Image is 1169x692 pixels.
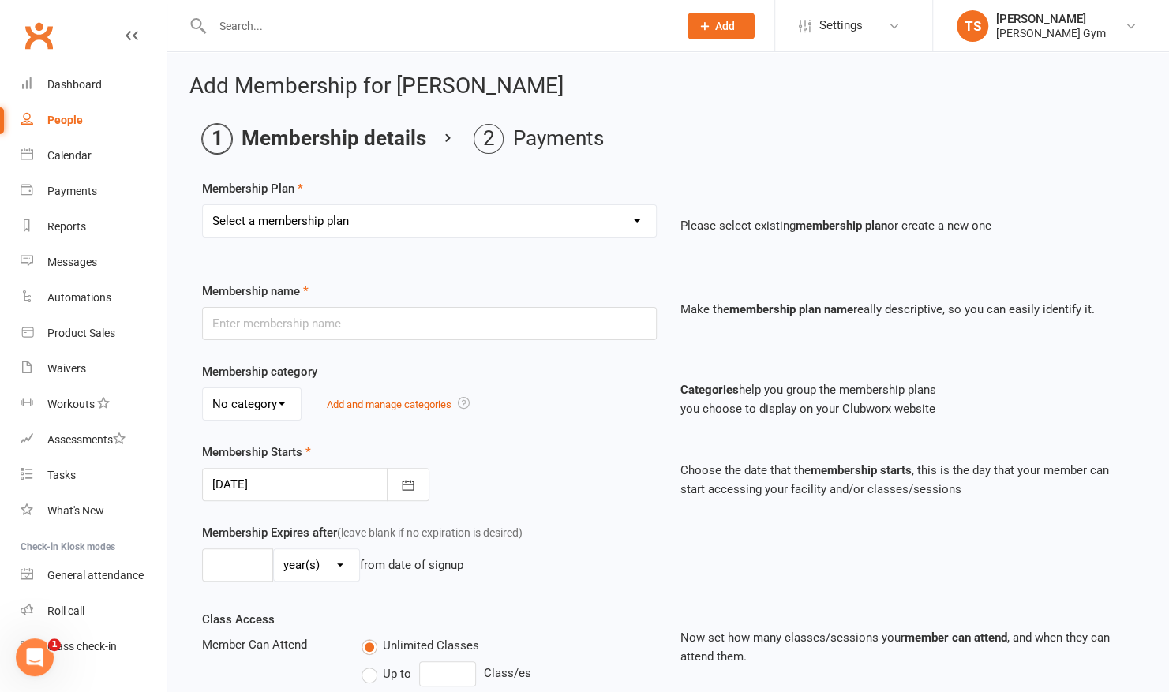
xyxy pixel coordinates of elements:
div: Messages [47,256,97,268]
div: Tasks [47,469,76,481]
a: Payments [21,174,167,209]
span: 1 [48,638,61,651]
a: Reports [21,209,167,245]
div: Product Sales [47,327,115,339]
strong: membership plan [796,219,887,233]
span: Settings [819,8,863,43]
span: Add [715,20,735,32]
div: Calendar [47,149,92,162]
li: Payments [474,124,604,154]
p: Please select existing or create a new one [680,216,1135,235]
strong: membership plan name [729,302,853,316]
div: Class/es [362,661,657,686]
div: Assessments [47,433,126,446]
a: Product Sales [21,316,167,351]
iframe: Intercom live chat [16,638,54,676]
div: Class check-in [47,640,117,653]
div: Member Can Attend [190,635,350,654]
div: Payments [47,185,97,197]
li: Membership details [202,124,426,154]
a: Automations [21,280,167,316]
div: Automations [47,291,111,304]
a: What's New [21,493,167,529]
a: Add and manage categories [327,398,451,410]
a: Workouts [21,387,167,422]
p: Now set how many classes/sessions your , and when they can attend them. [680,628,1135,666]
a: Calendar [21,138,167,174]
a: People [21,103,167,138]
p: Choose the date that the , this is the day that your member can start accessing your facility and... [680,461,1135,499]
div: from date of signup [360,555,463,574]
div: Dashboard [47,78,102,91]
div: Roll call [47,604,84,617]
a: Assessments [21,422,167,458]
a: General attendance kiosk mode [21,558,167,593]
input: Enter membership name [202,307,657,340]
input: Search... [208,15,667,37]
label: Membership Expires after [202,523,523,542]
label: Membership Plan [202,179,303,198]
div: [PERSON_NAME] [996,12,1106,26]
div: What's New [47,504,104,517]
label: Membership name [202,282,309,301]
div: General attendance [47,569,144,582]
button: Add [688,13,755,39]
div: Workouts [47,398,95,410]
label: Membership Starts [202,443,311,462]
a: Dashboard [21,67,167,103]
span: Unlimited Classes [383,636,479,653]
a: Roll call [21,593,167,629]
div: [PERSON_NAME] Gym [996,26,1106,40]
div: Reports [47,220,86,233]
span: Up to [383,664,411,681]
p: Make the really descriptive, so you can easily identify it. [680,300,1135,319]
div: Waivers [47,362,86,375]
strong: membership starts [811,463,912,477]
label: Membership category [202,362,317,381]
div: TS [957,10,988,42]
a: Class kiosk mode [21,629,167,664]
strong: Categories [680,383,739,397]
div: People [47,114,83,126]
label: Class Access [202,610,275,629]
a: Messages [21,245,167,280]
span: (leave blank if no expiration is desired) [337,526,523,539]
a: Clubworx [19,16,58,55]
a: Waivers [21,351,167,387]
a: Tasks [21,458,167,493]
h2: Add Membership for [PERSON_NAME] [189,74,1147,99]
p: help you group the membership plans you choose to display on your Clubworx website [680,380,1135,418]
strong: member can attend [905,630,1007,645]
